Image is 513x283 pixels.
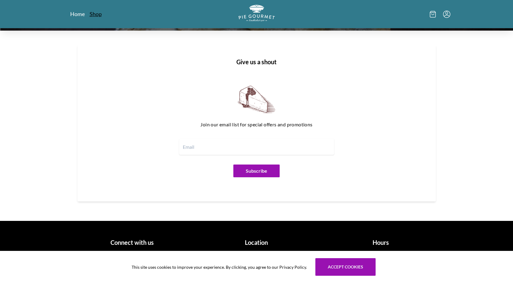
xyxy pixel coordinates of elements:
[87,57,426,66] h1: Give us a shout
[443,11,450,18] button: Menu
[238,5,275,22] img: logo
[233,165,280,177] button: Subscribe
[238,5,275,23] a: Logo
[238,86,275,113] img: newsletter
[90,10,102,18] a: Shop
[73,238,192,247] h1: Connect with us
[70,10,85,18] a: Home
[315,258,376,276] button: Accept cookies
[102,120,412,129] p: Join our email list for special offers and promotions
[179,139,334,155] input: Email
[132,264,307,270] span: This site uses cookies to improve your experience. By clicking, you agree to our Privacy Policy.
[321,238,441,247] h1: Hours
[197,238,316,247] h1: Location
